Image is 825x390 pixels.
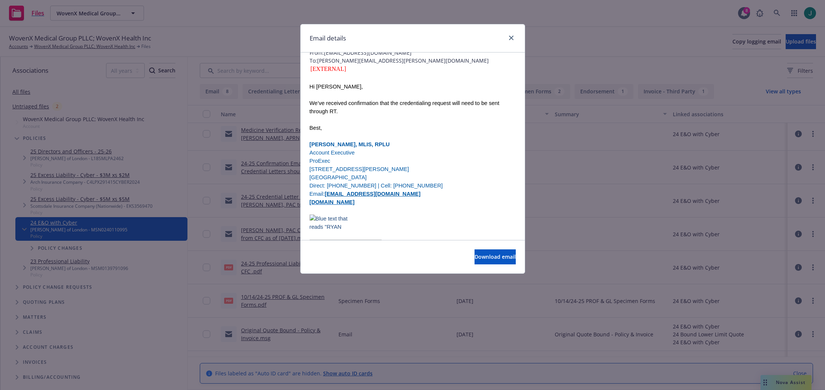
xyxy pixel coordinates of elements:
span: From: [EMAIL_ADDRESS][DOMAIN_NAME] [310,49,516,57]
u: [EMAIL_ADDRESS][DOMAIN_NAME] [325,191,421,197]
span: We’ve received confirmation that the credentialing request will need to be sent through RT. [310,100,499,114]
span: [GEOGRAPHIC_DATA] [310,174,367,180]
span: Email: [310,191,421,197]
span: [STREET_ADDRESS][PERSON_NAME] [310,166,409,172]
a: [DOMAIN_NAME] [310,199,355,205]
span: Best, [310,125,322,131]
span: To: [PERSON_NAME][EMAIL_ADDRESS][PERSON_NAME][DOMAIN_NAME] [310,57,516,64]
button: Download email [475,249,516,264]
img: Blue text that reads "RYAN SPECIALTY" [310,214,349,231]
span: Account Executive [310,150,355,156]
h1: Email details [310,33,346,43]
span: ProExec [310,158,330,164]
span: Direct: [PHONE_NUMBER] | Cell: [PHONE_NUMBER] [310,183,443,189]
img: image004.png@01DB4D72.2184BF80 [310,240,382,260]
span: Download email [475,253,516,260]
a: close [507,33,516,42]
span: [PERSON_NAME], MLIS, RPLU [310,141,390,147]
span: Hi [PERSON_NAME], [310,84,363,90]
div: [EXTERNAL] [310,64,516,73]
